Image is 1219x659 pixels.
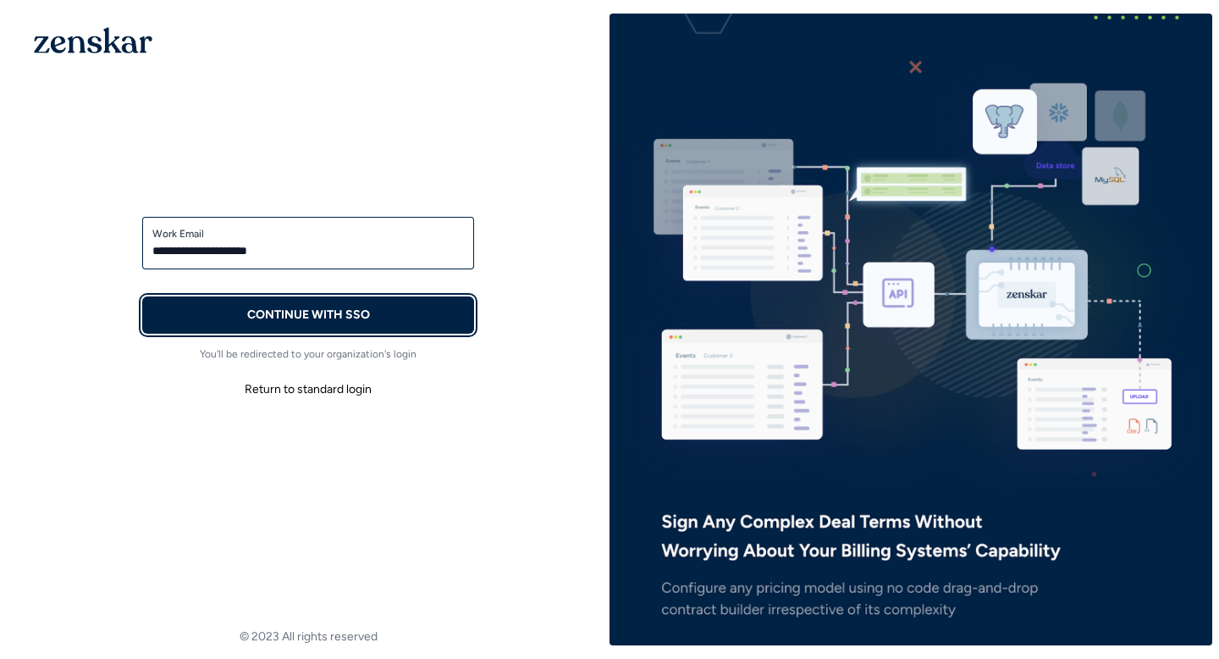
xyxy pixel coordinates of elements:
p: CONTINUE WITH SSO [247,307,370,324]
button: Return to standard login [142,374,474,405]
button: CONTINUE WITH SSO [142,296,474,334]
footer: © 2023 All rights reserved [7,629,609,645]
label: Work Email [152,227,464,241]
p: You'll be redirected to your organization's login [142,347,474,361]
img: 1OGAJ2xQqyY4LXKgY66KYq0eOWRCkrZdAb3gUhuVAqdWPZE9SRJmCz+oDMSn4zDLXe31Ii730ItAGKgCKgCCgCikA4Av8PJUP... [34,27,152,53]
